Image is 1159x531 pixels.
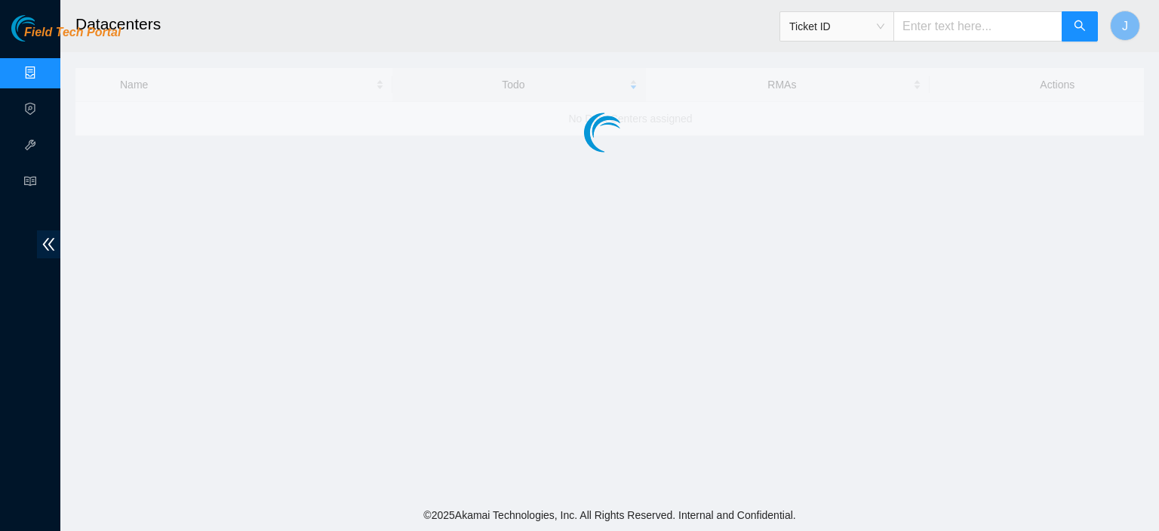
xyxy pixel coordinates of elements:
[893,11,1062,42] input: Enter text here...
[37,230,60,258] span: double-left
[24,168,36,199] span: read
[60,499,1159,531] footer: © 2025 Akamai Technologies, Inc. All Rights Reserved. Internal and Confidential.
[24,26,121,40] span: Field Tech Portal
[1122,17,1128,36] span: J
[11,27,121,47] a: Akamai TechnologiesField Tech Portal
[1062,11,1098,42] button: search
[1074,20,1086,34] span: search
[11,15,76,42] img: Akamai Technologies
[789,15,884,38] span: Ticket ID
[1110,11,1140,41] button: J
